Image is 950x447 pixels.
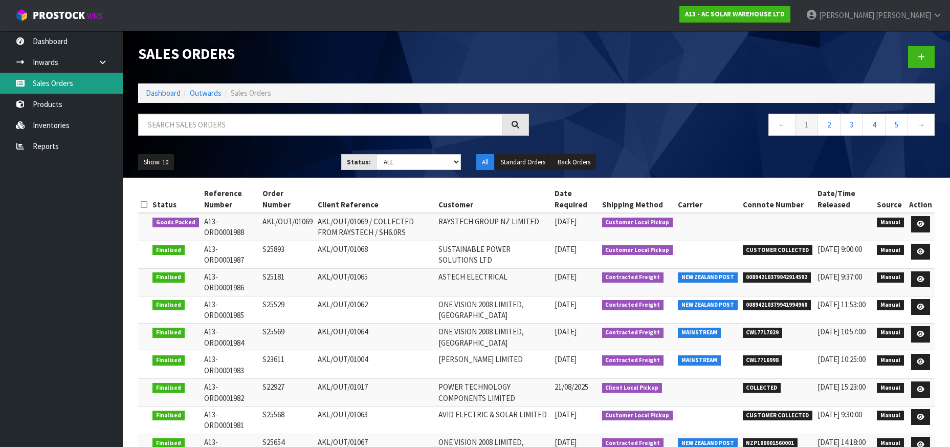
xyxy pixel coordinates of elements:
[315,379,436,407] td: AKL/OUT/01017
[260,296,315,324] td: S25529
[315,241,436,268] td: AKL/OUT/01068
[743,300,811,310] span: 00894210379941994960
[436,185,552,213] th: Customer
[315,185,436,213] th: Client Reference
[260,379,315,407] td: S22927
[315,296,436,324] td: AKL/OUT/01062
[678,328,721,338] span: MAINSTREAM
[260,324,315,351] td: S25569
[602,411,673,421] span: Customer Local Pickup
[818,244,862,254] span: [DATE] 9:00:00
[260,185,315,213] th: Order Number
[315,268,436,296] td: AKL/OUT/01065
[877,245,904,256] span: Manual
[863,114,886,136] a: 4
[202,296,260,324] td: A13-ORD0001985
[347,158,371,166] strong: Status:
[555,300,577,309] span: [DATE]
[202,185,260,213] th: Reference Number
[315,324,436,351] td: AKL/OUT/01064
[436,213,552,241] td: RAYSTECH GROUP NZ LIMITED
[33,9,85,22] span: ProStock
[152,218,199,228] span: Goods Packed
[476,154,494,171] button: All
[877,272,904,283] span: Manual
[146,88,181,98] a: Dashboard
[815,185,874,213] th: Date/Time Released
[877,411,904,421] span: Manual
[818,114,841,136] a: 2
[743,328,783,338] span: CWL7717029
[202,406,260,434] td: A13-ORD0001981
[202,351,260,379] td: A13-ORD0001983
[795,114,818,136] a: 1
[138,114,502,136] input: Search sales orders
[138,46,529,62] h1: Sales Orders
[436,296,552,324] td: ONE VISION 2008 LIMITED, [GEOGRAPHIC_DATA]
[877,328,904,338] span: Manual
[552,154,596,171] button: Back Orders
[260,268,315,296] td: S25181
[555,382,588,392] span: 21/08/2025
[555,354,577,364] span: [DATE]
[260,351,315,379] td: S23611
[552,185,600,213] th: Date Required
[874,185,907,213] th: Source
[202,324,260,351] td: A13-ORD0001984
[685,10,785,18] strong: A13 - AC SOLAR WAREHOUSE LTD
[818,410,862,419] span: [DATE] 9:30:00
[743,383,781,393] span: COLLECTED
[675,185,740,213] th: Carrier
[602,272,664,283] span: Contracted Freight
[602,355,664,366] span: Contracted Freight
[818,300,866,309] span: [DATE] 11:53:00
[740,185,815,213] th: Connote Number
[555,272,577,282] span: [DATE]
[202,379,260,407] td: A13-ORD0001982
[152,383,185,393] span: Finalised
[544,114,935,139] nav: Page navigation
[819,10,874,20] span: [PERSON_NAME]
[202,241,260,268] td: A13-ORD0001987
[768,114,796,136] a: ←
[87,11,103,21] small: WMS
[602,245,673,256] span: Customer Local Pickup
[678,272,738,283] span: NEW ZEALAND POST
[495,154,551,171] button: Standard Orders
[877,300,904,310] span: Manual
[436,241,552,268] td: SUSTAINABLE POWER SOLUTIONS LTD
[555,437,577,447] span: [DATE]
[231,88,271,98] span: Sales Orders
[602,300,664,310] span: Contracted Freight
[260,241,315,268] td: S25893
[818,437,866,447] span: [DATE] 14:18:00
[15,9,28,22] img: cube-alt.png
[876,10,931,20] span: [PERSON_NAME]
[152,245,185,256] span: Finalised
[190,88,222,98] a: Outwards
[436,406,552,434] td: AVID ELECTRIC & SOLAR LIMITED
[602,328,664,338] span: Contracted Freight
[555,327,577,336] span: [DATE]
[877,383,904,393] span: Manual
[152,300,185,310] span: Finalised
[436,324,552,351] td: ONE VISION 2008 LIMITED, [GEOGRAPHIC_DATA]
[555,410,577,419] span: [DATE]
[315,213,436,241] td: AKL/OUT/01069 / COLLECTED FROM RAYSTECH / SH6.0RS
[260,213,315,241] td: AKL/OUT/01069
[678,300,738,310] span: NEW ZEALAND POST
[138,154,174,171] button: Show: 10
[555,217,577,226] span: [DATE]
[908,114,935,136] a: →
[152,411,185,421] span: Finalised
[315,406,436,434] td: AKL/OUT/01063
[555,244,577,254] span: [DATE]
[818,327,866,336] span: [DATE] 10:57:00
[743,272,811,283] span: 00894210379942914592
[436,379,552,407] td: POWER TECHNOLOGY COMPONENTS LIMITED
[743,355,783,366] span: CWL7716998
[818,354,866,364] span: [DATE] 10:25:00
[152,272,185,283] span: Finalised
[877,355,904,366] span: Manual
[260,406,315,434] td: S25568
